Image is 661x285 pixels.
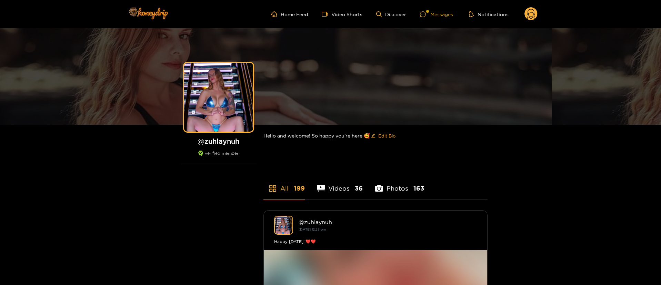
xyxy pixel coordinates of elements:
[271,11,308,17] a: Home Feed
[376,11,406,17] a: Discover
[420,10,453,18] div: Messages
[271,11,281,17] span: home
[269,184,277,193] span: appstore
[263,169,305,200] li: All
[322,11,362,17] a: Video Shorts
[355,184,363,193] span: 36
[181,151,257,163] div: verified member
[370,130,397,141] button: editEdit Bio
[371,133,375,139] span: edit
[263,125,488,147] div: Hello and welcome! So happy you’re here 🥰
[274,216,293,235] img: zuhlaynuh
[413,184,424,193] span: 163
[375,169,424,200] li: Photos
[467,11,511,18] button: Notifications
[317,169,363,200] li: Videos
[378,132,395,139] span: Edit Bio
[299,227,326,231] small: [DATE] 12:23 pm
[294,184,305,193] span: 199
[181,137,257,145] h1: @ zuhlaynuh
[274,238,477,245] div: Happy [DATE]!!❤️❤️
[299,219,477,225] div: @ zuhlaynuh
[322,11,331,17] span: video-camera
